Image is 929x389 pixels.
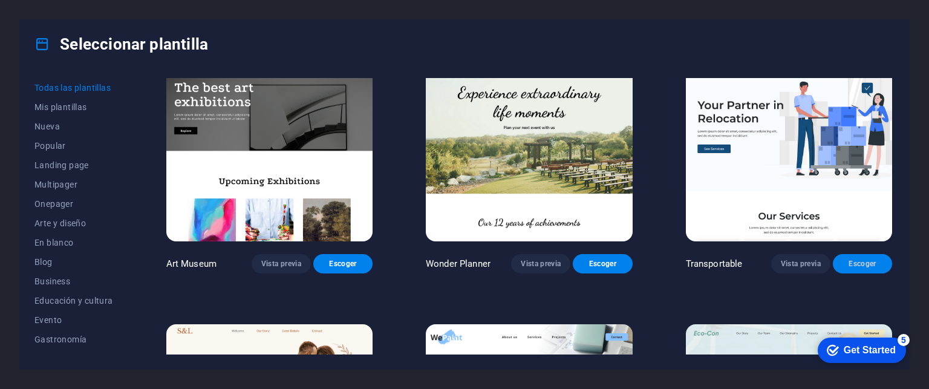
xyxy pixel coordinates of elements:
[34,310,113,330] button: Evento
[34,136,113,155] button: Popular
[34,349,113,368] button: Salud
[313,254,373,273] button: Escoger
[34,330,113,349] button: Gastronomía
[771,254,830,273] button: Vista previa
[34,122,113,131] span: Nueva
[34,155,113,175] button: Landing page
[34,214,113,233] button: Arte y diseño
[166,258,217,270] p: Art Museum
[573,254,632,273] button: Escoger
[426,258,491,270] p: Wonder Planner
[34,276,113,286] span: Business
[843,259,882,269] span: Escoger
[582,259,622,269] span: Escoger
[34,194,113,214] button: Onepager
[34,354,113,364] span: Salud
[34,180,113,189] span: Multipager
[686,258,743,270] p: Transportable
[34,238,113,247] span: En blanco
[34,160,113,170] span: Landing page
[511,254,570,273] button: Vista previa
[34,83,113,93] span: Todas las plantillas
[34,272,113,291] button: Business
[833,254,892,273] button: Escoger
[34,291,113,310] button: Educación y cultura
[34,335,113,344] span: Gastronomía
[426,51,632,242] img: Wonder Planner
[261,259,301,269] span: Vista previa
[90,2,102,15] div: 5
[36,13,88,24] div: Get Started
[34,102,113,112] span: Mis plantillas
[686,51,892,242] img: Transportable
[34,141,113,151] span: Popular
[34,78,113,97] button: Todas las plantillas
[166,51,373,242] img: Art Museum
[34,218,113,228] span: Arte y diseño
[34,175,113,194] button: Multipager
[521,259,561,269] span: Vista previa
[34,315,113,325] span: Evento
[10,6,98,31] div: Get Started 5 items remaining, 0% complete
[34,257,113,267] span: Blog
[34,252,113,272] button: Blog
[34,233,113,252] button: En blanco
[781,259,821,269] span: Vista previa
[34,117,113,136] button: Nueva
[323,259,363,269] span: Escoger
[252,254,311,273] button: Vista previa
[34,34,208,54] h4: Seleccionar plantilla
[34,199,113,209] span: Onepager
[34,97,113,117] button: Mis plantillas
[34,296,113,306] span: Educación y cultura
